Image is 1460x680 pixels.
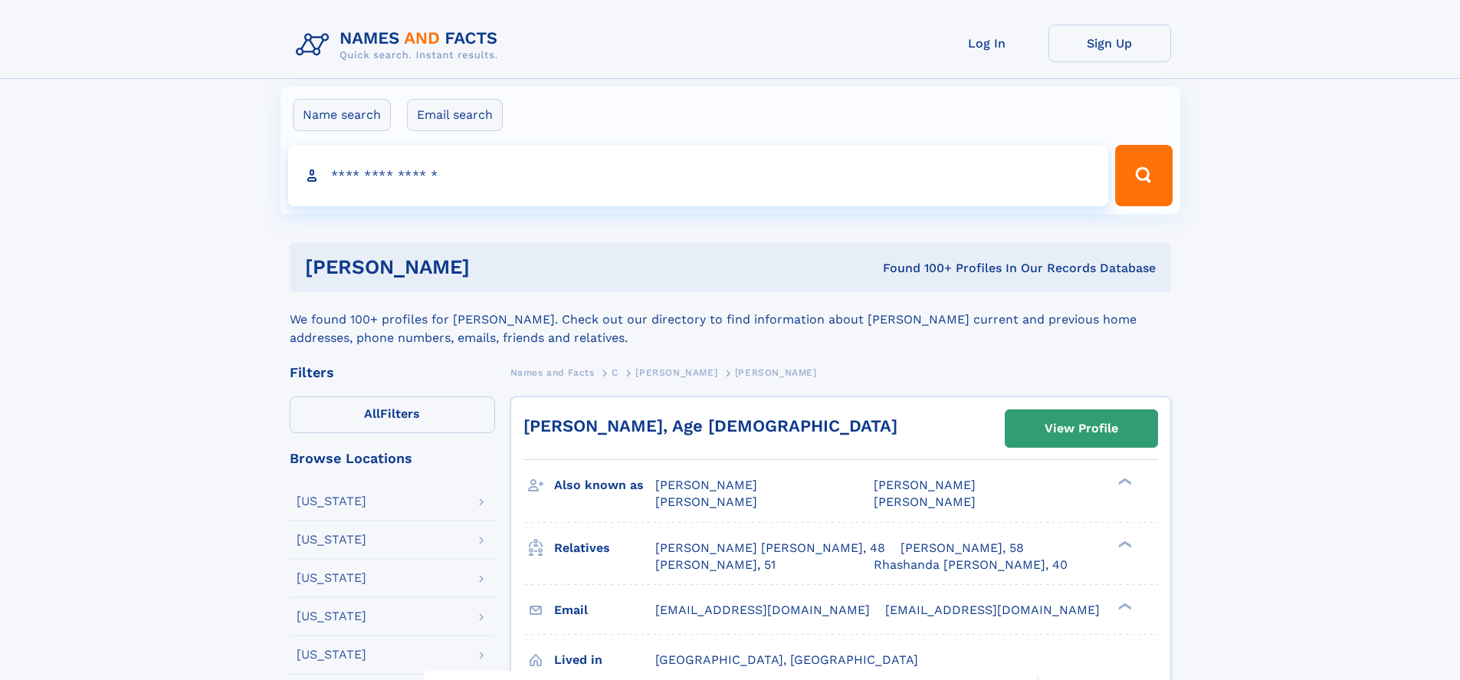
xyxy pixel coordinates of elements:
span: [GEOGRAPHIC_DATA], [GEOGRAPHIC_DATA] [655,652,918,667]
a: Sign Up [1048,25,1171,62]
h3: Relatives [554,535,655,561]
div: Browse Locations [290,452,495,465]
label: Email search [407,99,503,131]
a: [PERSON_NAME], Age [DEMOGRAPHIC_DATA] [523,416,897,435]
span: [EMAIL_ADDRESS][DOMAIN_NAME] [885,603,1100,617]
a: Names and Facts [510,363,595,382]
span: [PERSON_NAME] [874,478,976,492]
div: [US_STATE] [297,649,366,661]
div: ❯ [1114,477,1133,487]
span: [PERSON_NAME] [874,494,976,509]
div: [US_STATE] [297,610,366,623]
span: [PERSON_NAME] [655,494,757,509]
h3: Also known as [554,472,655,498]
div: [US_STATE] [297,495,366,508]
span: [PERSON_NAME] [635,367,717,378]
span: [EMAIL_ADDRESS][DOMAIN_NAME] [655,603,870,617]
img: Logo Names and Facts [290,25,510,66]
span: All [364,406,380,421]
a: C [612,363,618,382]
span: C [612,367,618,378]
h3: Lived in [554,647,655,673]
button: Search Button [1115,145,1172,206]
h1: [PERSON_NAME] [305,258,677,277]
a: Rhashanda [PERSON_NAME], 40 [874,557,1068,573]
a: [PERSON_NAME] [635,363,717,382]
a: [PERSON_NAME], 51 [655,557,776,573]
a: Log In [926,25,1048,62]
div: ❯ [1114,601,1133,611]
div: ❯ [1114,539,1133,549]
div: [US_STATE] [297,572,366,584]
input: search input [288,145,1109,206]
span: [PERSON_NAME] [735,367,817,378]
div: We found 100+ profiles for [PERSON_NAME]. Check out our directory to find information about [PERS... [290,292,1171,347]
label: Name search [293,99,391,131]
a: View Profile [1006,410,1157,447]
div: View Profile [1045,411,1118,446]
span: [PERSON_NAME] [655,478,757,492]
label: Filters [290,396,495,433]
div: Filters [290,366,495,379]
a: [PERSON_NAME], 58 [901,540,1024,557]
div: [US_STATE] [297,534,366,546]
h3: Email [554,597,655,623]
div: Found 100+ Profiles In Our Records Database [676,260,1156,277]
a: [PERSON_NAME] [PERSON_NAME], 48 [655,540,885,557]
